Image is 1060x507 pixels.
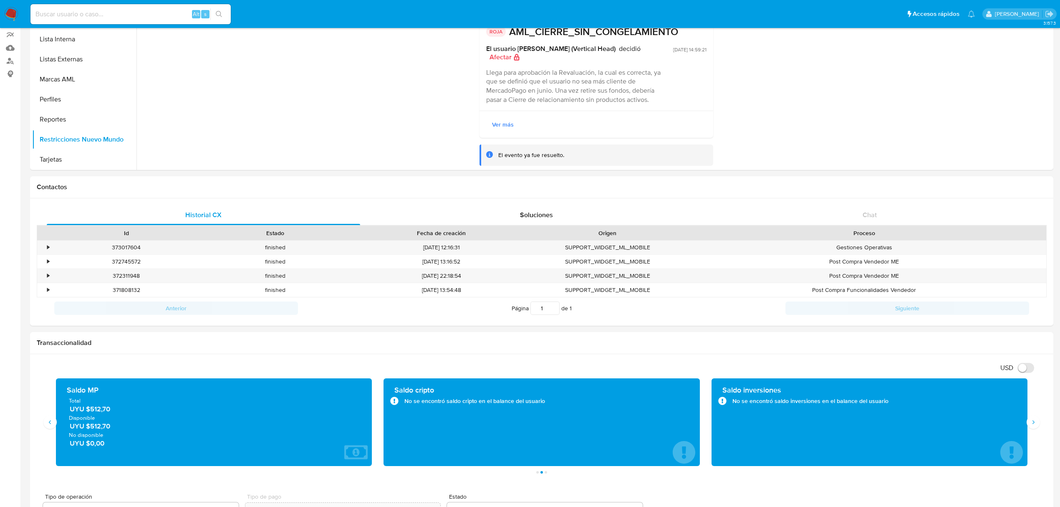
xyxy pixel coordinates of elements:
button: Anterior [54,302,298,315]
div: [DATE] 13:54:48 [350,283,533,297]
p: agustin.duran@mercadolibre.com [995,10,1042,18]
div: Post Compra Vendedor ME [682,269,1046,283]
span: 3.157.3 [1043,20,1056,26]
span: Chat [863,210,877,220]
span: 1 [570,304,572,312]
button: Listas Externas [32,49,136,69]
div: [DATE] 22:18:54 [350,269,533,283]
div: SUPPORT_WIDGET_ML_MOBILE [533,283,682,297]
div: • [47,258,49,266]
button: Tarjetas [32,150,136,170]
span: Accesos rápidos [913,10,959,18]
div: finished [201,283,350,297]
h1: Contactos [37,183,1047,191]
button: search-icon [210,8,227,20]
a: Notificaciones [968,10,975,18]
div: 371808132 [52,283,201,297]
div: • [47,272,49,280]
button: Marcas AML [32,69,136,89]
button: Restricciones Nuevo Mundo [32,129,136,150]
div: • [47,286,49,294]
button: Perfiles [32,89,136,109]
h1: Transaccionalidad [37,339,1047,347]
div: Proceso [688,229,1040,237]
span: Soluciones [520,210,553,220]
div: finished [201,241,350,254]
div: Fecha de creación [356,229,527,237]
span: s [204,10,207,18]
div: finished [201,269,350,283]
div: finished [201,255,350,269]
button: Reportes [32,109,136,129]
span: Historial CX [185,210,222,220]
span: Alt [193,10,199,18]
div: 372745572 [52,255,201,269]
div: • [47,243,49,251]
div: Id [58,229,195,237]
div: Origen [539,229,676,237]
a: Salir [1045,10,1054,18]
span: Página de [512,302,572,315]
div: [DATE] 13:16:52 [350,255,533,269]
div: 372311948 [52,269,201,283]
div: [DATE] 12:16:31 [350,241,533,254]
div: SUPPORT_WIDGET_ML_MOBILE [533,255,682,269]
div: Post Compra Vendedor ME [682,255,1046,269]
button: Lista Interna [32,29,136,49]
div: Estado [207,229,344,237]
div: 373017604 [52,241,201,254]
div: SUPPORT_WIDGET_ML_MOBILE [533,241,682,254]
div: SUPPORT_WIDGET_ML_MOBILE [533,269,682,283]
button: Siguiente [785,302,1029,315]
div: Gestiones Operativas [682,241,1046,254]
input: Buscar usuario o caso... [30,9,231,20]
div: Post Compra Funcionalidades Vendedor [682,283,1046,297]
